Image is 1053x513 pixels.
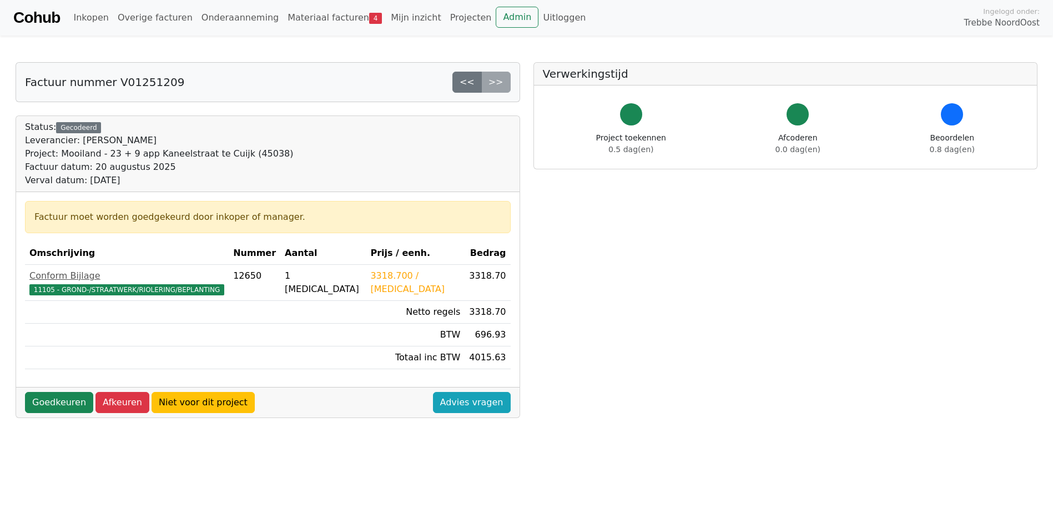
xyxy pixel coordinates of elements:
[285,269,361,296] div: 1 [MEDICAL_DATA]
[229,242,280,265] th: Nummer
[25,134,294,147] div: Leverancier: [PERSON_NAME]
[775,145,820,154] span: 0.0 dag(en)
[13,4,60,31] a: Cohub
[229,265,280,301] td: 12650
[775,132,820,155] div: Afcoderen
[25,147,294,160] div: Project: Mooiland - 23 + 9 app Kaneelstraat te Cuijk (45038)
[25,76,184,89] h5: Factuur nummer V01251209
[596,132,666,155] div: Project toekennen
[964,17,1040,29] span: Trebbe NoordOost
[465,346,510,369] td: 4015.63
[95,392,149,413] a: Afkeuren
[433,392,511,413] a: Advies vragen
[452,72,482,93] a: <<
[465,265,510,301] td: 3318.70
[29,269,224,283] div: Conform Bijlage
[283,7,386,29] a: Materiaal facturen4
[930,132,975,155] div: Beoordelen
[465,242,510,265] th: Bedrag
[25,392,93,413] a: Goedkeuren
[370,269,460,296] div: 3318.700 / [MEDICAL_DATA]
[25,242,229,265] th: Omschrijving
[465,324,510,346] td: 696.93
[465,301,510,324] td: 3318.70
[25,174,294,187] div: Verval datum: [DATE]
[608,145,653,154] span: 0.5 dag(en)
[152,392,255,413] a: Niet voor dit project
[25,120,294,187] div: Status:
[25,160,294,174] div: Factuur datum: 20 augustus 2025
[983,6,1040,17] span: Ingelogd onder:
[366,242,465,265] th: Prijs / eenh.
[366,324,465,346] td: BTW
[446,7,496,29] a: Projecten
[930,145,975,154] span: 0.8 dag(en)
[386,7,446,29] a: Mijn inzicht
[113,7,197,29] a: Overige facturen
[366,301,465,324] td: Netto regels
[543,67,1029,81] h5: Verwerkingstijd
[496,7,538,28] a: Admin
[197,7,283,29] a: Onderaanneming
[369,13,382,24] span: 4
[366,346,465,369] td: Totaal inc BTW
[538,7,590,29] a: Uitloggen
[29,269,224,296] a: Conform Bijlage11105 - GROND-/STRAATWERK/RIOLERING/BEPLANTING
[29,284,224,295] span: 11105 - GROND-/STRAATWERK/RIOLERING/BEPLANTING
[34,210,501,224] div: Factuur moet worden goedgekeurd door inkoper of manager.
[56,122,101,133] div: Gecodeerd
[69,7,113,29] a: Inkopen
[280,242,366,265] th: Aantal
